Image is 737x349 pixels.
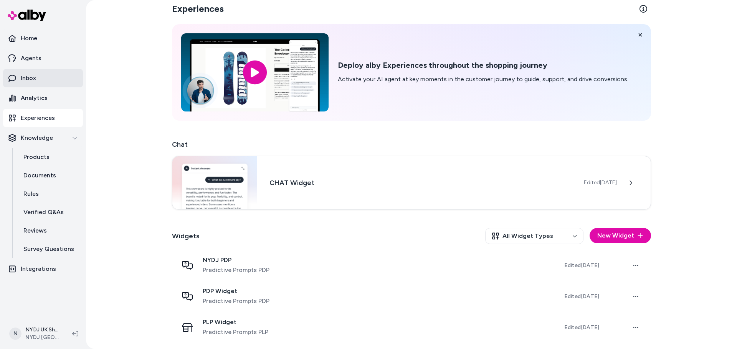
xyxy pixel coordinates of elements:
[269,177,572,188] h3: CHAT Widget
[21,54,41,63] p: Agents
[338,75,628,84] p: Activate your AI agent at key moments in the customer journey to guide, support, and drive conver...
[16,185,83,203] a: Rules
[590,228,651,243] button: New Widget
[338,61,628,70] h2: Deploy alby Experiences throughout the shopping journey
[3,29,83,48] a: Home
[16,203,83,221] a: Verified Q&As
[23,208,64,217] p: Verified Q&As
[172,139,651,150] h2: Chat
[564,262,599,269] span: Edited [DATE]
[23,226,47,235] p: Reviews
[23,171,56,180] p: Documents
[203,265,269,275] span: Predictive Prompts PDP
[16,166,83,185] a: Documents
[25,334,60,341] span: NYDJ [GEOGRAPHIC_DATA]
[172,231,200,241] h2: Widgets
[3,109,83,127] a: Experiences
[3,129,83,147] button: Knowledge
[203,318,268,326] span: PLP Widget
[16,148,83,166] a: Products
[16,221,83,240] a: Reviews
[21,133,53,143] p: Knowledge
[203,297,269,306] span: Predictive Prompts PDP
[21,264,56,274] p: Integrations
[23,152,50,162] p: Products
[5,321,66,346] button: NNYDJ UK ShopifyNYDJ [GEOGRAPHIC_DATA]
[21,34,37,43] p: Home
[203,256,269,264] span: NYDJ PDP
[23,189,39,198] p: Rules
[564,293,599,300] span: Edited [DATE]
[172,3,224,15] h2: Experiences
[3,49,83,67] a: Agents
[23,244,74,254] p: Survey Questions
[203,287,269,295] span: PDP Widget
[16,240,83,258] a: Survey Questions
[172,156,257,209] img: Chat widget
[21,93,48,103] p: Analytics
[203,328,268,337] span: Predictive Prompts PLP
[21,74,36,83] p: Inbox
[9,328,21,340] span: N
[3,260,83,278] a: Integrations
[584,179,617,187] span: Edited [DATE]
[485,228,583,244] button: All Widget Types
[3,89,83,107] a: Analytics
[172,156,651,210] a: Chat widgetCHAT WidgetEdited[DATE]
[25,326,60,334] p: NYDJ UK Shopify
[3,69,83,87] a: Inbox
[564,324,599,331] span: Edited [DATE]
[8,10,46,21] img: alby Logo
[21,113,55,123] p: Experiences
